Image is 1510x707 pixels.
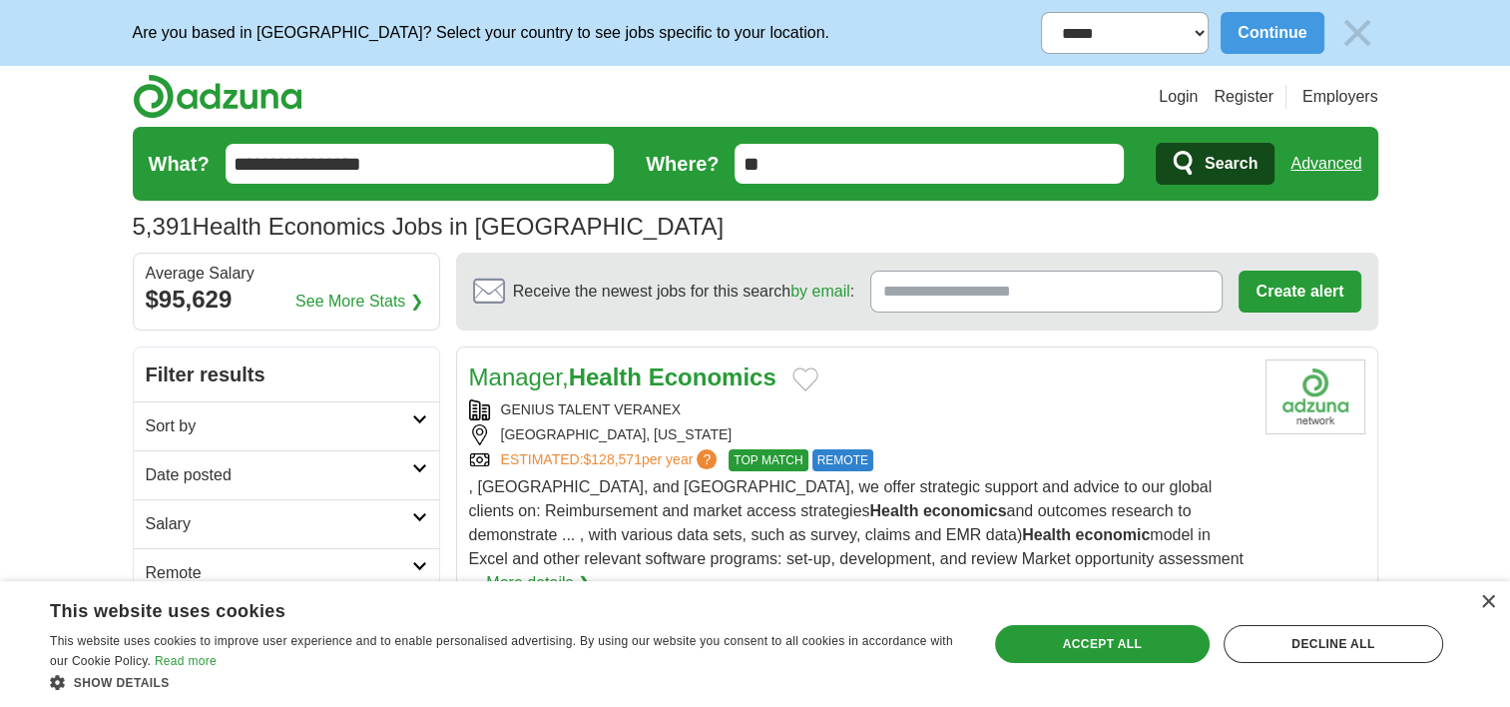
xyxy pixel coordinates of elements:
[697,449,717,469] span: ?
[1224,625,1443,663] div: Decline all
[155,654,217,668] a: Read more, opens a new window
[729,449,807,471] span: TOP MATCH
[649,363,776,390] strong: Economics
[134,499,439,548] a: Salary
[1159,85,1198,109] a: Login
[50,672,960,692] div: Show details
[134,401,439,450] a: Sort by
[133,21,829,45] p: Are you based in [GEOGRAPHIC_DATA]? Select your country to see jobs specific to your location.
[501,449,722,471] a: ESTIMATED:$128,571per year?
[50,634,953,668] span: This website uses cookies to improve user experience and to enable personalised advertising. By u...
[646,149,719,179] label: Where?
[812,449,873,471] span: REMOTE
[295,290,423,314] a: See More Stats ❯
[74,676,170,690] span: Show details
[134,548,439,597] a: Remote
[486,571,591,595] a: More details ❯
[469,399,1250,420] div: GENIUS TALENT VERANEX
[146,266,427,282] div: Average Salary
[134,348,439,401] h2: Filter results
[1205,144,1258,184] span: Search
[133,74,302,119] img: Adzuna logo
[569,363,642,390] strong: Health
[1239,271,1360,313] button: Create alert
[146,512,412,536] h2: Salary
[133,213,725,240] h1: Health Economics Jobs in [GEOGRAPHIC_DATA]
[469,424,1250,445] div: [GEOGRAPHIC_DATA], [US_STATE]
[923,502,1007,519] strong: economics
[146,463,412,487] h2: Date posted
[146,282,427,318] div: $95,629
[513,280,854,304] span: Receive the newest jobs for this search :
[1480,595,1495,610] div: Close
[1336,12,1378,54] img: icon_close_no_bg.svg
[1022,526,1071,543] strong: Health
[133,209,193,245] span: 5,391
[995,625,1210,663] div: Accept all
[1075,526,1150,543] strong: economic
[469,478,1244,591] span: , [GEOGRAPHIC_DATA], and [GEOGRAPHIC_DATA], we offer strategic support and advice to our global c...
[1302,85,1378,109] a: Employers
[792,367,818,391] button: Add to favorite jobs
[1214,85,1273,109] a: Register
[1290,144,1361,184] a: Advanced
[146,414,412,438] h2: Sort by
[146,561,412,585] h2: Remote
[134,450,439,499] a: Date posted
[583,451,641,467] span: $128,571
[869,502,918,519] strong: Health
[469,363,776,390] a: Manager,Health Economics
[1221,12,1323,54] button: Continue
[149,149,210,179] label: What?
[1265,359,1365,434] img: Company logo
[1156,143,1274,185] button: Search
[790,283,850,300] a: by email
[50,593,910,623] div: This website uses cookies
